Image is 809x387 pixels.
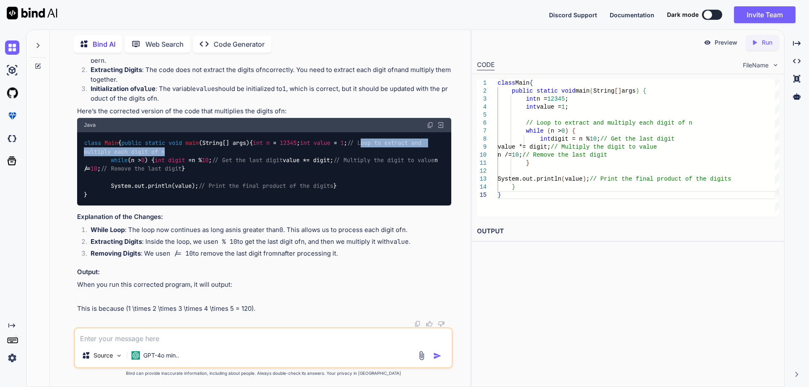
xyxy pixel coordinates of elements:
[477,79,487,87] div: 1
[551,128,561,134] span: n >
[145,39,184,49] p: Web Search
[84,122,96,128] span: Java
[610,11,654,19] button: Documentation
[526,104,536,110] span: int
[262,66,266,74] code: n
[84,249,451,261] li: : We use to remove the last digit from after processing it.
[333,156,434,164] span: // Multiply the digit to value
[477,103,487,111] div: 4
[772,61,779,69] img: chevron down
[762,38,772,47] p: Run
[198,182,333,190] span: // Print the final product of the digits
[91,84,451,103] p: : The variable should be initialized to , which is correct, but it should be updated with the pro...
[77,107,451,116] p: Here’s the corrected version of the code that multiplies the digits of :
[253,139,263,147] span: int
[561,128,565,134] span: 0
[91,66,142,74] strong: Extracting Digits
[84,139,425,155] span: // Loop to extract and multiply each digit of n
[202,156,209,164] span: 10
[477,135,487,143] div: 8
[547,96,565,102] span: 12345
[526,160,529,166] span: }
[704,39,711,46] img: preview
[561,104,565,110] span: 1
[549,11,597,19] span: Discord Support
[715,38,737,47] p: Preview
[618,88,621,94] span: ]
[477,143,487,151] div: 9
[417,351,426,360] img: attachment
[512,152,519,158] span: 10
[137,85,155,93] code: value
[498,152,512,158] span: n /=
[561,88,576,94] span: void
[561,176,565,182] span: (
[477,60,495,70] div: CODE
[91,226,125,234] strong: While Loop
[91,238,142,246] strong: Extracting Digits
[280,139,297,147] span: 12345
[565,104,568,110] span: ;
[84,139,101,147] span: class
[600,136,674,142] span: // Get the last digit
[196,85,215,93] code: value
[589,136,597,142] span: 10
[91,249,141,257] strong: Removing Digits
[77,280,451,290] p: When you run this corrected program, it will output:
[582,176,586,182] span: )
[547,128,550,134] span: (
[84,237,451,249] li: : Inside the loop, we use to get the last digit of , and then we multiply it with .
[477,159,487,167] div: 11
[576,88,590,94] span: main
[498,80,515,86] span: class
[635,88,639,94] span: )
[529,80,533,86] span: {
[512,184,515,190] span: }
[340,139,344,147] span: 1
[7,7,57,19] img: Bind AI
[477,191,487,199] div: 15
[5,109,19,123] img: premium
[477,127,487,135] div: 7
[101,56,104,65] code: n
[212,156,283,164] span: // Get the last digit
[743,61,769,69] span: FileName
[597,136,600,142] span: ;
[477,167,487,175] div: 12
[438,320,445,327] img: dislike
[5,63,19,77] img: ai-studio
[427,122,434,128] img: copy
[394,66,398,74] code: n
[334,139,337,147] span: =
[5,131,19,146] img: darkCloudIdeIcon
[526,120,692,126] span: // Loop to extract and multiply each digit of n
[153,94,157,103] code: n
[643,88,646,94] span: {
[593,88,614,94] span: String
[477,95,487,103] div: 3
[498,192,501,198] span: }
[300,139,310,147] span: int
[199,139,249,147] span: (String[] args)
[104,139,118,147] span: Main
[477,175,487,183] div: 13
[278,249,281,258] code: n
[74,370,453,376] p: Bind can provide inaccurate information, including about people. Always double-check its answers....
[5,40,19,55] img: chat
[433,352,442,360] img: icon
[131,351,140,360] img: GPT-4o mini
[536,104,561,110] span: value =
[185,139,199,147] span: main
[121,139,142,147] span: public
[551,144,657,150] span: // Multiply the digit to value
[77,267,451,277] h3: Output:
[621,88,636,94] span: args
[94,351,113,360] p: Source
[498,144,551,150] span: value *= digit;
[141,156,145,164] span: 0
[214,238,237,246] code: n % 10
[477,183,487,191] div: 14
[526,128,544,134] span: while
[188,156,192,164] span: =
